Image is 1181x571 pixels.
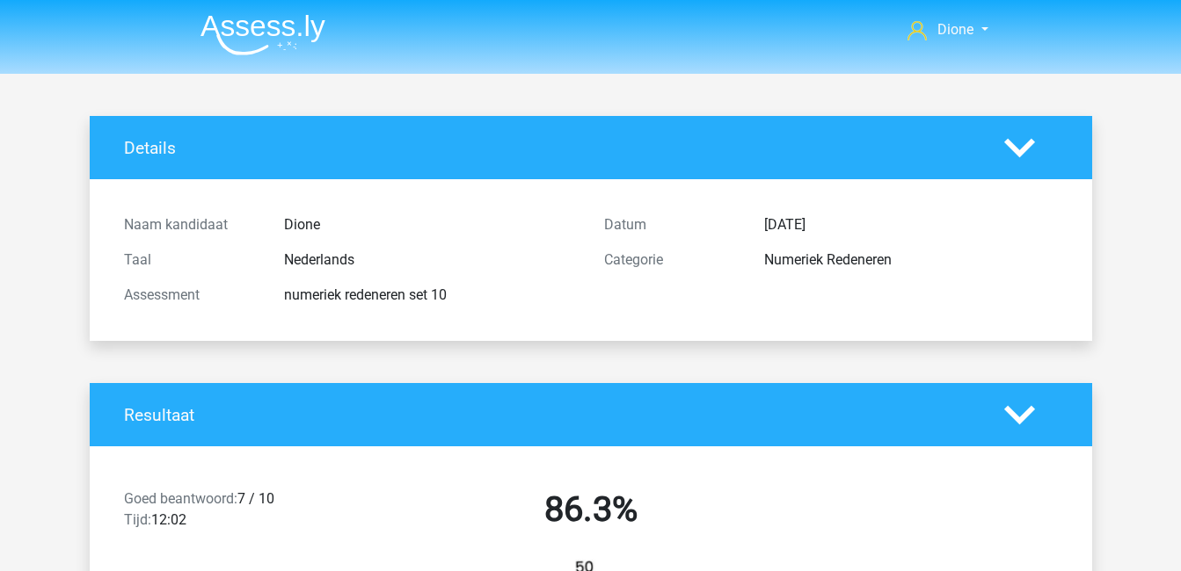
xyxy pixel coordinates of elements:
span: Goed beantwoord: [124,490,237,507]
h4: Details [124,138,978,158]
div: Dione [271,214,591,235]
div: Taal [111,249,271,271]
img: Assessly [200,14,325,55]
div: [DATE] [751,214,1071,235]
div: Datum [591,214,751,235]
div: Numeriek Redeneren [751,249,1071,271]
span: Tijd: [124,511,151,528]
h4: Resultaat [124,405,978,425]
div: 7 / 10 12:02 [111,488,351,538]
div: Nederlands [271,249,591,271]
span: Dione [937,21,973,38]
div: Naam kandidaat [111,214,271,235]
div: numeriek redeneren set 10 [271,285,591,306]
a: Dione [900,19,995,40]
h2: 86.3% [364,488,818,531]
div: Categorie [591,249,751,271]
div: Assessment [111,285,271,306]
